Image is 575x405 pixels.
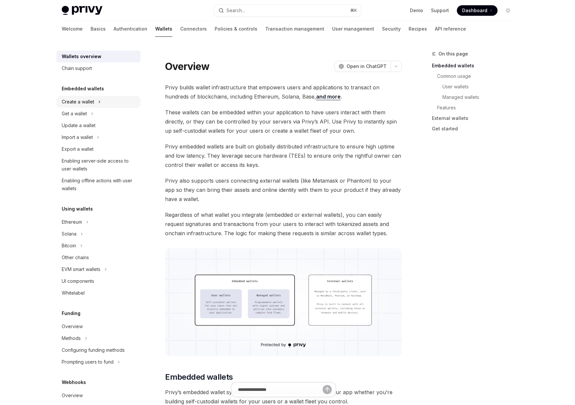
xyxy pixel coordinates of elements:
button: Search...⌘K [214,5,361,16]
button: Toggle dark mode [503,5,513,16]
span: Regardless of what wallet you integrate (embedded or external wallets), you can easily request si... [165,210,402,238]
a: Welcome [62,21,83,37]
a: Authentication [114,21,147,37]
a: Recipes [409,21,427,37]
span: Dashboard [462,7,487,14]
span: Privy also supports users connecting external wallets (like Metamask or Phantom) to your app so t... [165,176,402,204]
a: User wallets [442,81,519,92]
div: Methods [62,334,81,342]
a: Embedded wallets [432,60,519,71]
h1: Overview [165,60,209,72]
a: Connectors [180,21,207,37]
div: Enabling server-side access to user wallets [62,157,137,173]
div: Create a wallet [62,98,94,106]
a: User management [332,21,374,37]
a: Enabling server-side access to user wallets [56,155,140,175]
a: Common usage [437,71,519,81]
a: Security [382,21,401,37]
div: EVM smart wallets [62,265,100,273]
div: Overview [62,323,83,330]
div: Configuring funding methods [62,346,125,354]
a: Overview [56,390,140,401]
div: Other chains [62,254,89,261]
a: API reference [435,21,466,37]
button: Send message [323,385,332,394]
div: Overview [62,392,83,399]
a: Features [437,102,519,113]
div: Solana [62,230,76,238]
a: Support [431,7,449,14]
button: Open in ChatGPT [334,61,391,72]
a: Wallets [155,21,172,37]
a: Export a wallet [56,143,140,155]
div: Chain support [62,64,92,72]
div: UI components [62,277,94,285]
span: On this page [438,50,468,58]
div: Enabling offline actions with user wallets [62,177,137,192]
a: Update a wallet [56,120,140,131]
h5: Embedded wallets [62,85,104,93]
h5: Using wallets [62,205,93,213]
div: Prompting users to fund [62,358,114,366]
a: Dashboard [457,5,498,16]
img: images/walletoverview.png [165,248,402,356]
a: Get started [432,124,519,134]
a: Chain support [56,62,140,74]
a: Managed wallets [442,92,519,102]
img: light logo [62,6,102,15]
a: Wallets overview [56,51,140,62]
span: Privy builds wallet infrastructure that empowers users and applications to transact on hundreds o... [165,83,402,101]
div: Search... [226,7,245,14]
span: Open in ChatGPT [347,63,387,70]
div: Whitelabel [62,289,85,297]
a: Transaction management [265,21,324,37]
div: Wallets overview [62,53,101,60]
span: Privy embedded wallets are built on globally distributed infrastructure to ensure high uptime and... [165,142,402,169]
div: Update a wallet [62,122,96,129]
span: Embedded wallets [165,372,233,382]
a: Demo [410,7,423,14]
a: Whitelabel [56,287,140,299]
a: Policies & controls [215,21,257,37]
div: Export a wallet [62,145,94,153]
a: UI components [56,275,140,287]
div: Import a wallet [62,133,93,141]
a: Overview [56,321,140,332]
a: Other chains [56,252,140,263]
span: ⌘ K [350,8,357,13]
a: Configuring funding methods [56,344,140,356]
a: and more [316,93,341,100]
div: Ethereum [62,218,82,226]
h5: Webhooks [62,378,86,386]
a: Enabling offline actions with user wallets [56,175,140,194]
a: External wallets [432,113,519,124]
h5: Funding [62,309,80,317]
div: Bitcoin [62,242,76,250]
a: Basics [91,21,106,37]
div: Get a wallet [62,110,87,118]
span: These wallets can be embedded within your application to have users interact with them directly, ... [165,108,402,135]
